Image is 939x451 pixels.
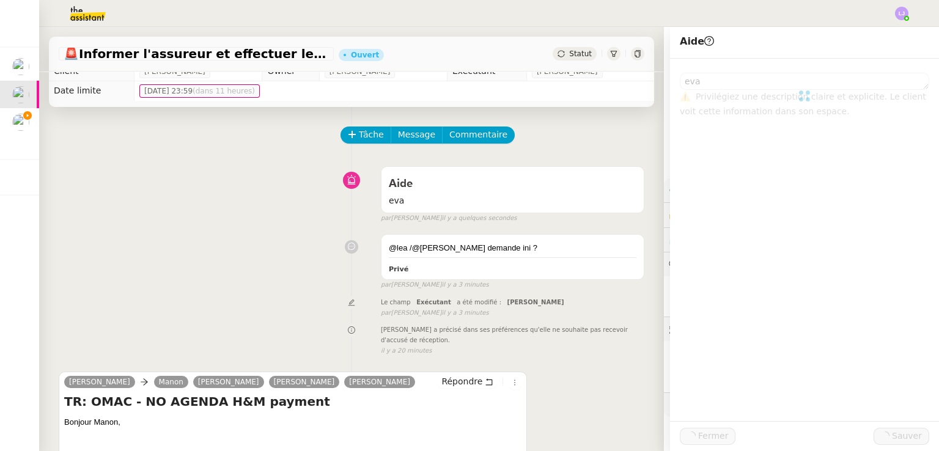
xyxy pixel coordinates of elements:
div: ⚙️Procédures [664,178,939,202]
span: Aide [680,35,714,47]
span: 💬 [669,259,769,269]
span: [PERSON_NAME] [537,65,598,78]
div: Ouvert [351,51,379,59]
div: 🧴Autres [664,393,939,417]
div: 🔐Données client [664,203,939,227]
small: [PERSON_NAME] [381,280,489,290]
span: eva [389,194,636,208]
span: ⏲️ [669,235,753,244]
span: [PERSON_NAME] [330,65,391,78]
button: Répondre [437,375,498,388]
div: 💬Commentaires 1 [664,252,939,276]
span: Commentaire [449,128,507,142]
span: 🚨 [64,46,79,61]
small: [PERSON_NAME] [381,308,489,318]
span: par [381,280,391,290]
span: il y a 20 minutes [381,346,432,356]
span: Statut [569,50,592,58]
span: 🔐 [669,208,748,222]
span: Message [398,128,435,142]
span: (dans 11 heures) [193,87,255,95]
span: Bonjour Manon, [64,417,120,427]
span: Tâche [359,128,384,142]
a: [PERSON_NAME] [193,376,264,387]
div: 🕵️Autres demandes en cours 6 [664,317,939,341]
span: il y a quelques secondes [442,213,517,224]
span: il y a 3 minutes [442,308,489,318]
span: par [381,308,391,318]
span: 🧴 [669,400,707,409]
span: Le champ [381,299,411,306]
a: [PERSON_NAME] [344,376,415,387]
span: Informer l'assureur et effectuer le virement [64,48,329,60]
button: Fermer [680,428,735,445]
span: [PERSON_NAME] [507,299,564,306]
button: Message [391,127,443,144]
button: Tâche [341,127,391,144]
img: users%2FJFLd9nv9Xedc5sw3Tv0uXAOtmPa2%2Favatar%2F614c234d-a034-4f22-a3a9-e3102a8b8590 [12,58,29,75]
div: @lea /@[PERSON_NAME] demande ini ? [389,242,636,254]
span: il y a 3 minutes [442,280,489,290]
img: users%2FNmPW3RcGagVdwlUj0SIRjiM8zA23%2Favatar%2Fb3e8f68e-88d8-429d-a2bd-00fb6f2d12db [12,86,29,103]
span: Répondre [441,375,482,387]
div: ⏲️Tâches 0:00 [664,228,939,252]
span: 🕵️ [669,324,822,334]
span: Exécutant [416,299,451,306]
span: [PERSON_NAME] [144,65,205,78]
span: par [381,213,391,224]
img: users%2FTDxDvmCjFdN3QFePFNGdQUcJcQk1%2Favatar%2F0cfb3a67-8790-4592-a9ec-92226c678442 [12,114,29,131]
a: Manon [154,376,188,387]
td: Date limite [49,81,134,101]
a: [PERSON_NAME] [269,376,340,387]
span: a été modifié : [457,299,501,306]
span: ⚙️ [669,183,732,197]
a: [PERSON_NAME] [64,376,135,387]
small: [PERSON_NAME] [381,213,517,224]
span: [DATE] 23:59 [144,85,255,97]
span: Aide [389,178,413,189]
h4: TR: OMAC - NO AGENDA H&M payment [64,393,521,410]
button: Commentaire [442,127,515,144]
b: Privé [389,265,408,273]
button: Sauver [874,428,929,445]
img: svg [895,7,908,20]
span: [PERSON_NAME] a précisé dans ses préférences qu'elle ne souhaite pas recevoir d'accusé de réception. [381,325,644,345]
